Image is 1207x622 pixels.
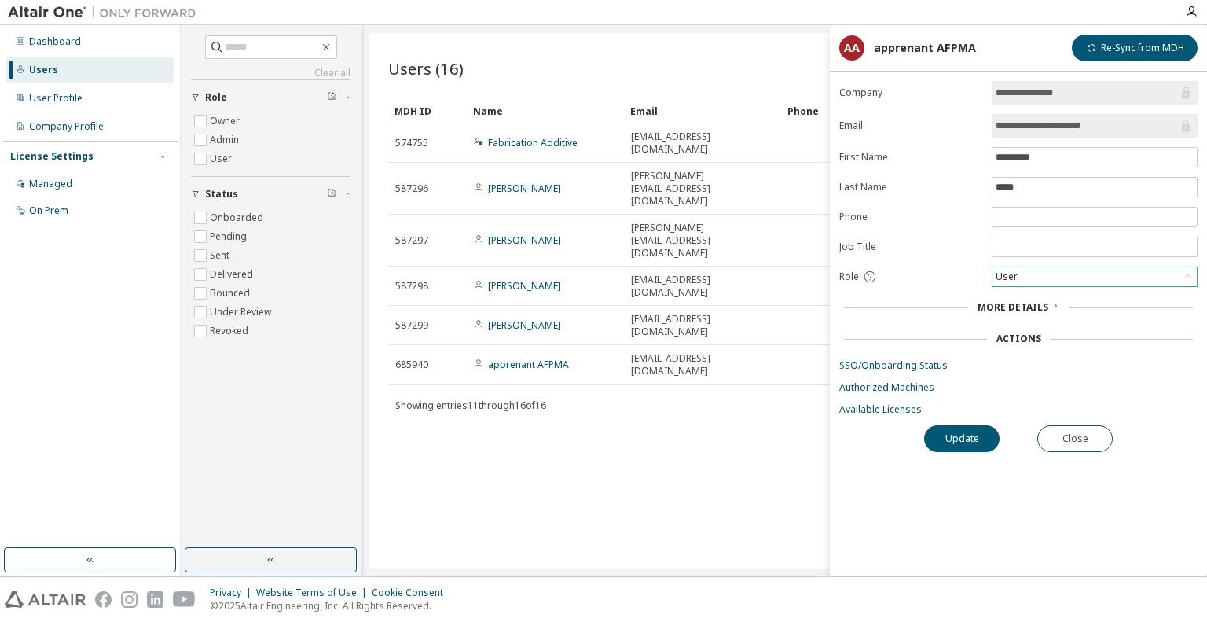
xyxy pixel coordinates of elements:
[5,591,86,608] img: altair_logo.svg
[191,177,350,212] button: Status
[10,150,94,163] div: License Settings
[839,271,859,283] span: Role
[993,268,1020,285] div: User
[210,599,453,613] p: © 2025 Altair Engineering, Inc. All Rights Reserved.
[488,358,569,371] a: apprenant AFPMA
[839,403,1198,416] a: Available Licenses
[996,333,1041,345] div: Actions
[210,227,250,246] label: Pending
[8,5,204,20] img: Altair One
[95,591,112,608] img: facebook.svg
[839,120,982,132] label: Email
[839,359,1198,372] a: SSO/Onboarding Status
[631,352,774,377] span: [EMAIL_ADDRESS][DOMAIN_NAME]
[210,246,233,265] label: Sent
[327,188,336,201] span: Clear filter
[388,57,464,79] span: Users (16)
[488,279,561,293] a: [PERSON_NAME]
[29,204,68,217] div: On Prem
[395,399,546,412] span: Showing entries 11 through 16 of 16
[121,591,138,608] img: instagram.svg
[147,591,163,608] img: linkedin.svg
[395,280,428,293] span: 587298
[488,182,561,195] a: [PERSON_NAME]
[205,91,227,104] span: Role
[327,91,336,104] span: Clear filter
[372,587,453,599] div: Cookie Consent
[631,170,774,208] span: [PERSON_NAME][EMAIL_ADDRESS][DOMAIN_NAME]
[630,98,775,123] div: Email
[978,300,1048,314] span: More Details
[992,267,1197,286] div: User
[839,35,864,61] div: aA
[173,591,196,608] img: youtube.svg
[488,234,561,247] a: [PERSON_NAME]
[395,182,428,195] span: 587296
[839,381,1198,394] a: Authorized Machines
[395,319,428,332] span: 587299
[395,137,428,149] span: 574755
[191,80,350,115] button: Role
[210,587,256,599] div: Privacy
[839,241,982,253] label: Job Title
[29,178,72,190] div: Managed
[488,318,561,332] a: [PERSON_NAME]
[29,64,58,76] div: Users
[210,265,256,284] label: Delivered
[1072,35,1198,61] button: Re-Sync from MDH
[210,149,235,168] label: User
[488,136,578,149] a: Fabrication Additive
[839,181,982,193] label: Last Name
[631,313,774,338] span: [EMAIL_ADDRESS][DOMAIN_NAME]
[394,98,460,123] div: MDH ID
[631,222,774,259] span: [PERSON_NAME][EMAIL_ADDRESS][DOMAIN_NAME]
[29,120,104,133] div: Company Profile
[631,274,774,299] span: [EMAIL_ADDRESS][DOMAIN_NAME]
[631,131,774,156] span: [EMAIL_ADDRESS][DOMAIN_NAME]
[210,322,251,340] label: Revoked
[191,67,350,79] a: Clear all
[210,131,242,149] label: Admin
[210,208,266,227] label: Onboarded
[256,587,372,599] div: Website Terms of Use
[839,151,982,164] label: First Name
[874,42,976,54] div: apprenant AFPMA
[210,303,274,322] label: Under Review
[395,234,428,247] span: 587297
[29,92,83,105] div: User Profile
[210,112,243,131] label: Owner
[205,188,238,201] span: Status
[1037,425,1113,452] button: Close
[839,86,982,99] label: Company
[924,425,1000,452] button: Update
[29,35,81,48] div: Dashboard
[473,98,618,123] div: Name
[395,359,428,371] span: 685940
[787,98,932,123] div: Phone
[210,284,253,303] label: Bounced
[839,211,982,223] label: Phone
